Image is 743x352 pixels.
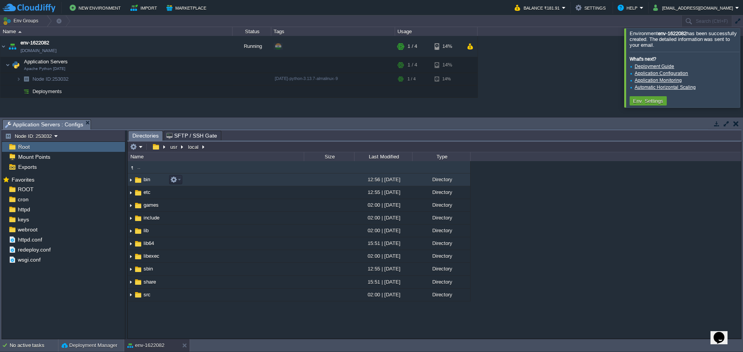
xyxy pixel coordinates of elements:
span: share [142,279,157,285]
button: [EMAIL_ADDRESS][DOMAIN_NAME] [653,3,735,12]
a: Deployment Guide [635,64,674,69]
img: AMDAwAAAACH5BAEAAAAALAAAAAABAAEAAAICRAEAOw== [128,187,134,199]
button: Settings [575,3,608,12]
img: AMDAwAAAACH5BAEAAAAALAAAAAABAAEAAAICRAEAOw== [134,252,142,261]
div: Directory [412,212,470,224]
span: games [142,202,160,208]
img: CloudJiffy [3,3,55,13]
button: usr [169,143,179,150]
div: Name [128,152,304,161]
a: Application Configuration [635,71,688,76]
div: 02:00 | [DATE] [354,250,412,262]
img: AMDAwAAAACH5BAEAAAAALAAAAAABAAEAAAICRAEAOw== [128,289,134,301]
img: AMDAwAAAACH5BAEAAAAALAAAAAABAAEAAAICRAEAOw== [128,212,134,224]
a: include [142,214,161,221]
div: Directory [412,173,470,185]
div: Directory [412,224,470,236]
a: wsgi.conf [16,256,42,263]
span: Favorites [10,176,36,183]
img: AMDAwAAAACH5BAEAAAAALAAAAAABAAEAAAICRAEAOw== [134,278,142,286]
a: Mount Points [17,153,51,160]
a: cron [16,196,30,203]
span: Deployments [32,88,63,95]
img: AMDAwAAAACH5BAEAAAAALAAAAAABAAEAAAICRAEAOw== [134,265,142,274]
div: 02:00 | [DATE] [354,289,412,301]
img: AMDAwAAAACH5BAEAAAAALAAAAAABAAEAAAICRAEAOw== [134,214,142,223]
div: No active tasks [10,339,58,352]
a: etc [142,189,152,196]
a: httpd [16,206,31,213]
img: AMDAwAAAACH5BAEAAAAALAAAAAABAAEAAAICRAEAOw== [128,174,134,186]
img: AMDAwAAAACH5BAEAAAAALAAAAAABAAEAAAICRAEAOw== [134,240,142,248]
a: ROOT [16,186,35,193]
span: SFTP / SSH Gate [166,131,217,140]
div: 15:51 | [DATE] [354,276,412,288]
img: AMDAwAAAACH5BAEAAAAALAAAAAABAAEAAAICRAEAOw== [134,176,142,184]
div: Directory [412,186,470,198]
a: src [142,291,152,298]
span: keys [16,216,30,223]
span: webroot [16,226,39,233]
div: Directory [412,263,470,275]
a: libexec [142,253,161,259]
img: AMDAwAAAACH5BAEAAAAALAAAAAABAAEAAAICRAEAOw== [128,163,136,172]
button: Help [618,3,640,12]
img: AMDAwAAAACH5BAEAAAAALAAAAAABAAEAAAICRAEAOw== [16,73,21,85]
button: local [187,143,200,150]
img: AMDAwAAAACH5BAEAAAAALAAAAAABAAEAAAICRAEAOw== [128,238,134,250]
input: Click to enter the path [128,141,741,152]
div: 1 / 4 [407,36,417,57]
img: AMDAwAAAACH5BAEAAAAALAAAAAABAAEAAAICRAEAOw== [16,85,21,97]
a: bin [142,176,151,183]
button: New Environment [70,3,123,12]
span: 253032 [32,76,70,82]
div: Name [1,27,232,36]
div: Type [413,152,470,161]
span: Root [17,143,31,150]
div: Tags [272,27,395,36]
a: .. [136,164,142,170]
a: Application Monitoring [635,78,682,83]
a: Node ID:253032 [32,76,70,82]
button: Import [130,3,159,12]
div: 14% [435,57,460,73]
button: Env Groups [3,15,41,26]
b: What's next? [630,56,656,62]
div: Directory [412,199,470,211]
img: AMDAwAAAACH5BAEAAAAALAAAAAABAAEAAAICRAEAOw== [21,85,32,97]
img: AMDAwAAAACH5BAEAAAAALAAAAAABAAEAAAICRAEAOw== [10,57,21,73]
button: Marketplace [166,3,209,12]
a: Application ServersApache Python [DATE] [23,59,69,65]
img: AMDAwAAAACH5BAEAAAAALAAAAAABAAEAAAICRAEAOw== [128,276,134,288]
a: [DOMAIN_NAME] [21,47,56,54]
a: redeploy.conf [16,246,52,253]
a: Automatic Horizontal Scaling [635,85,696,90]
a: lib [142,227,150,234]
img: AMDAwAAAACH5BAEAAAAALAAAAAABAAEAAAICRAEAOw== [21,73,32,85]
div: Status [233,27,271,36]
div: 14% [435,36,460,57]
span: Application Servers [23,58,69,65]
img: AMDAwAAAACH5BAEAAAAALAAAAAABAAEAAAICRAEAOw== [18,31,22,33]
img: AMDAwAAAACH5BAEAAAAALAAAAAABAAEAAAICRAEAOw== [128,199,134,211]
div: Running [233,36,271,57]
a: sbin [142,265,154,272]
div: Directory [412,237,470,249]
a: httpd.conf [16,236,43,243]
div: 02:00 | [DATE] [354,212,412,224]
a: lib64 [142,240,155,247]
img: AMDAwAAAACH5BAEAAAAALAAAAAABAAEAAAICRAEAOw== [5,57,10,73]
a: env-1622082 [21,39,49,47]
